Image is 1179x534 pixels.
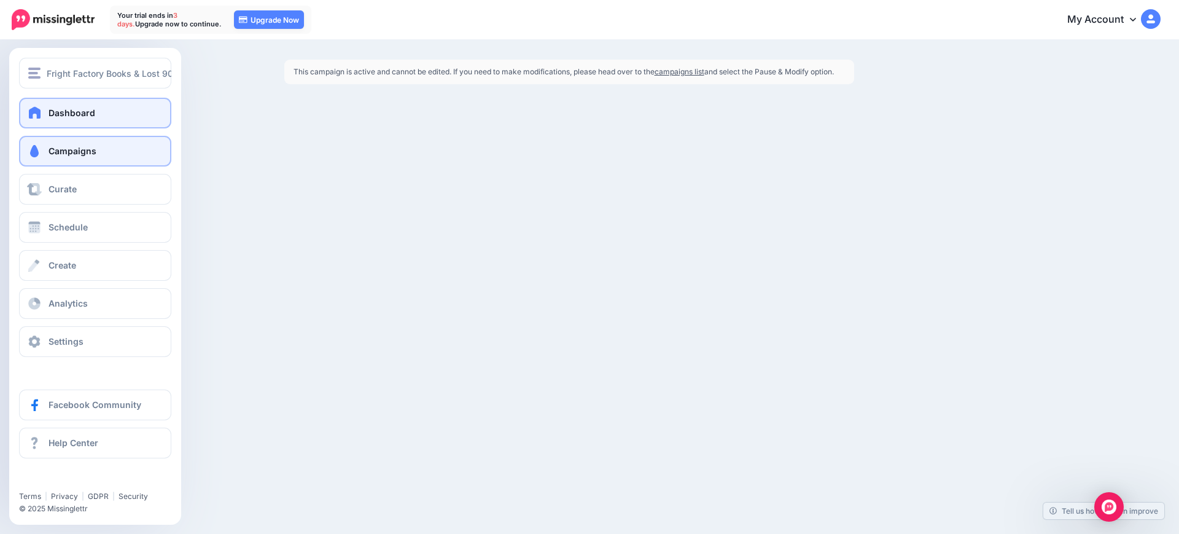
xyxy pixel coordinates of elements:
li: © 2025 Missinglettr [19,503,179,515]
span: | [112,492,115,501]
a: campaigns list [655,67,704,76]
a: Help Center [19,428,171,458]
span: Help Center [49,438,98,448]
span: Curate [49,184,77,194]
a: Facebook Community [19,390,171,420]
a: Privacy [51,492,78,501]
a: Curate [19,174,171,205]
a: Security [119,492,148,501]
a: Settings [19,326,171,357]
span: Settings [49,336,84,347]
p: Your trial ends in Upgrade now to continue. [117,11,222,28]
span: Campaigns [49,146,96,156]
a: Schedule [19,212,171,243]
img: menu.png [28,68,41,79]
a: Campaigns [19,136,171,167]
span: Create [49,260,76,270]
div: This campaign is active and cannot be edited. If you need to make modifications, please head over... [284,60,854,84]
span: 3 days. [117,11,177,28]
iframe: Twitter Follow Button [19,474,112,486]
a: GDPR [88,492,109,501]
a: Analytics [19,288,171,319]
span: | [45,492,47,501]
a: My Account [1055,5,1161,35]
span: Schedule [49,222,88,232]
span: Analytics [49,298,88,308]
div: Open Intercom Messenger [1094,492,1124,522]
span: Dashboard [49,108,95,118]
span: | [82,492,84,501]
a: Dashboard [19,98,171,128]
a: Terms [19,492,41,501]
span: Facebook Community [49,399,141,410]
button: Fright Factory Books & Lost 90's Book Reports Blog [19,58,171,88]
a: Create [19,250,171,281]
img: Missinglettr [12,9,95,30]
span: Fright Factory Books & Lost 90's Book Reports Blog [47,66,259,80]
a: Tell us how we can improve [1043,503,1164,519]
a: Upgrade Now [234,10,304,29]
